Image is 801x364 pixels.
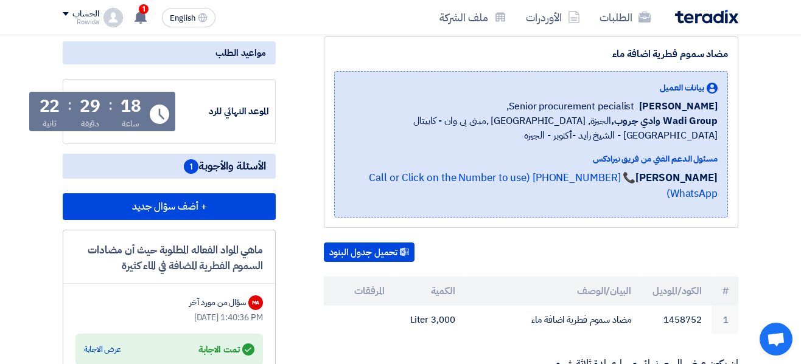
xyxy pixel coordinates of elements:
[712,276,739,306] th: #
[641,276,712,306] th: الكود/الموديل
[635,170,718,185] strong: [PERSON_NAME]
[184,159,266,174] span: الأسئلة والأجوبة
[198,341,254,358] div: تمت الاجابة
[103,8,123,27] img: profile_test.png
[139,4,149,14] span: 1
[324,242,414,262] button: تحميل جدول البنود
[80,98,100,115] div: 29
[394,306,465,334] td: 3,000 Liter
[506,99,634,114] span: Senior procurement pecialist,
[712,306,739,334] td: 1
[345,153,718,165] div: مسئول الدعم الفني من فريق تيرادكس
[108,94,113,116] div: :
[40,98,60,115] div: 22
[675,10,738,24] img: Teradix logo
[122,117,139,130] div: ساعة
[641,306,712,334] td: 1458752
[324,276,394,306] th: المرفقات
[43,117,57,130] div: ثانية
[760,323,792,355] a: Open chat
[184,159,198,174] span: 1
[464,276,640,306] th: البيان/الوصف
[345,114,718,143] span: الجيزة, [GEOGRAPHIC_DATA] ,مبنى بى وان - كابيتال [GEOGRAPHIC_DATA] - الشيخ زايد -أكتوبر - الجيزه
[75,311,263,324] div: [DATE] 1:40:36 PM
[516,3,590,32] a: الأوردرات
[430,3,516,32] a: ملف الشركة
[639,99,718,114] span: [PERSON_NAME]
[590,3,660,32] a: الطلبات
[81,117,100,130] div: دقيقة
[72,9,99,19] div: الحساب
[170,14,195,22] span: English
[63,193,276,220] button: + أضف سؤال جديد
[63,41,276,64] div: مواعيد الطلب
[63,19,99,26] div: Rowida
[68,94,72,116] div: :
[189,296,246,309] div: سؤال من مورد آخر
[611,114,718,128] b: Wadi Group وادي جروب,
[162,8,215,27] button: English
[121,98,141,115] div: 18
[334,47,728,61] div: مضاد سموم فطرية اضافة ماء
[248,295,263,310] div: MA
[178,105,269,118] div: الموعد النهائي للرد
[660,81,704,94] span: بيانات العميل
[369,170,718,201] a: 📞 [PHONE_NUMBER] (Call or Click on the Number to use WhatsApp)
[84,343,121,355] div: عرض الاجابة
[394,276,465,306] th: الكمية
[464,306,640,334] td: مضاد سموم فطرية اضافة ماء
[75,242,263,273] div: ماهي المواد الفعاله المطلوبة حيث أن مضادات السموم الفطرية المضافة في الماء كثيرة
